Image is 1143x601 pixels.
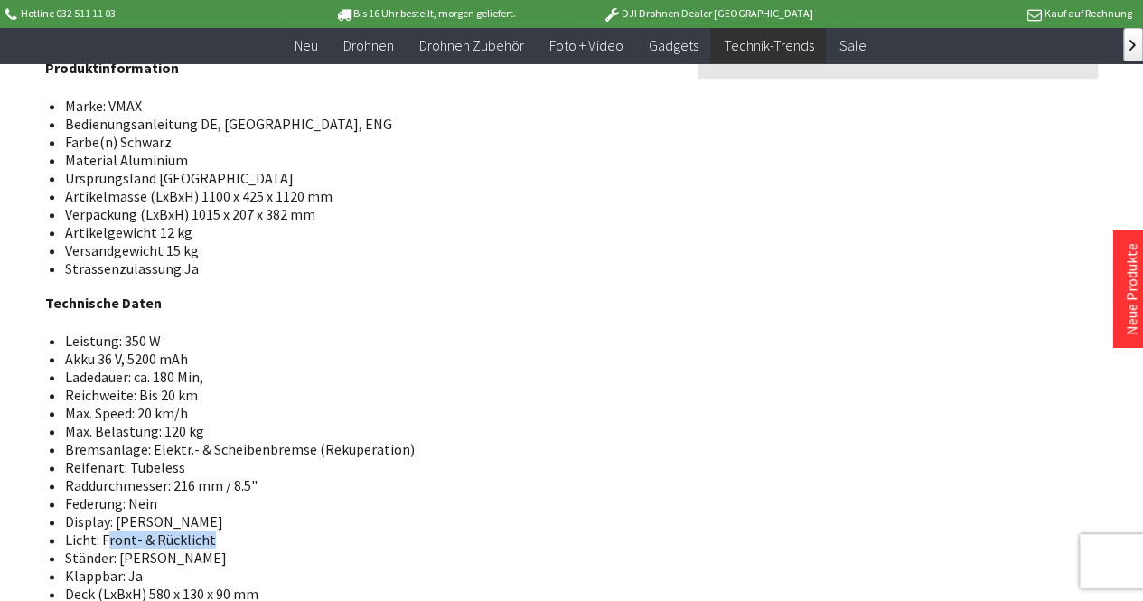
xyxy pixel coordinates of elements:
[343,36,394,54] span: Drohnen
[65,169,642,187] li: Ursprungsland [GEOGRAPHIC_DATA]
[65,259,642,277] li: Strassenzulassung Ja
[65,404,642,422] li: Max. Speed: 20 km/h
[65,531,642,549] li: Licht: Front- & Rücklicht
[648,36,698,54] span: Gadgets
[65,115,642,133] li: Bedienungsanleitung DE, [GEOGRAPHIC_DATA], ENG
[826,27,878,64] a: Sale
[549,36,623,54] span: Foto + Video
[65,151,642,169] li: Material Aluminium
[65,241,642,259] li: Versandgewicht 15 kg
[635,27,710,64] a: Gadgets
[65,567,642,585] li: Klappbar: Ja
[65,549,642,567] li: Ständer: [PERSON_NAME]
[723,36,813,54] span: Technik-Trends
[65,223,642,241] li: Artikelgewicht 12 kg
[1122,243,1140,335] a: Neue Produkte
[65,494,642,512] li: Federung: Nein
[419,36,524,54] span: Drohnen Zubehör
[65,422,642,440] li: Max. Belastung: 120 kg
[65,440,642,458] li: Bremsanlage: Elektr.- & Scheibenbremse (Rekuperation)
[839,36,866,54] span: Sale
[65,458,642,476] li: Reifenart: Tubeless
[45,59,179,77] strong: Produktinformation
[1129,40,1136,51] span: 
[285,3,567,24] p: Bis 16 Uhr bestellt, morgen geliefert.
[567,3,848,24] p: DJI Drohnen Dealer [GEOGRAPHIC_DATA]
[710,27,826,64] a: Technik-Trends
[65,476,642,494] li: Raddurchmesser: 216 mm / 8.5"
[65,350,642,368] li: Akku 36 V, 5200 mAh
[849,3,1131,24] p: Kauf auf Rechnung
[65,368,642,386] li: Ladedauer: ca. 180 Min,
[331,27,407,64] a: Drohnen
[65,512,642,531] li: Display: [PERSON_NAME]
[65,133,642,151] li: Farbe(n) Schwarz
[295,36,318,54] span: Neu
[65,187,642,205] li: Artikelmasse (LxBxH) 1100 x 425 x 1120 mm
[65,386,642,404] li: Reichweite: Bis 20 km
[537,27,635,64] a: Foto + Video
[282,27,331,64] a: Neu
[65,97,642,115] li: Marke: VMAX
[65,205,642,223] li: Verpackung (LxBxH) 1015 x 207 x 382 mm
[2,3,284,24] p: Hotline 032 511 11 03
[65,332,642,350] li: Leistung: 350 W
[407,27,537,64] a: Drohnen Zubehör
[45,294,162,312] strong: Technische Daten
